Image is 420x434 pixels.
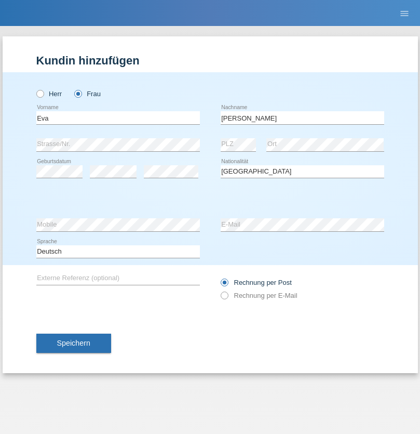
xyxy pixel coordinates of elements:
a: menu [394,10,415,16]
label: Rechnung per E-Mail [221,292,297,299]
label: Frau [74,90,101,98]
input: Rechnung per E-Mail [221,292,227,305]
label: Herr [36,90,62,98]
h1: Kundin hinzufügen [36,54,384,67]
button: Speichern [36,334,111,353]
input: Frau [74,90,81,97]
input: Herr [36,90,43,97]
i: menu [399,8,410,19]
label: Rechnung per Post [221,279,292,286]
input: Rechnung per Post [221,279,227,292]
span: Speichern [57,339,90,347]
